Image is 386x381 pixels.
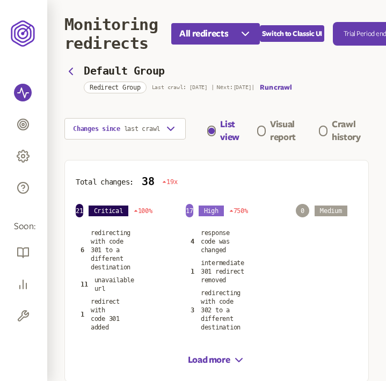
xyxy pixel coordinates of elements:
button: All redirects [171,23,260,45]
div: Navigation [207,118,369,144]
span: Critical [89,206,128,216]
p: Total changes: [76,178,134,186]
span: All redirects [179,27,228,40]
span: 19x [162,178,177,186]
div: List view [220,118,244,144]
span: 0 [296,204,309,217]
span: 750% [229,207,248,215]
button: 3redirecting with code 302 to a different destination [186,288,245,332]
span: 6 [81,246,84,254]
p: redirecting with code 301 to a different destination [91,229,130,272]
span: 17 [186,204,193,217]
span: 21 [76,204,83,217]
h1: Monitoring redirects [64,15,158,53]
span: 100% [134,207,152,215]
span: Soon: [14,221,33,233]
button: 11unavailable url [76,275,139,294]
span: Medium [315,206,347,216]
p: unavailable url [94,276,134,293]
button: 1redirect with code 301 added [76,297,125,332]
p: intermediate 301 redirect removed [201,259,244,284]
p: Changes since [73,124,160,133]
span: 4 [191,238,194,245]
div: Crawl history [332,118,369,144]
span: 1 [191,268,194,275]
div: Visual report [270,118,305,144]
button: Run crawl [260,83,292,92]
span: 3 [191,306,194,314]
a: Visual report [257,118,305,144]
span: 1 [81,311,84,318]
button: 4response code was changed [186,228,235,255]
p: 38 [142,175,154,188]
button: Load more [188,354,246,367]
div: Redirect Group [84,82,147,93]
h3: Default Group [84,65,165,77]
a: Crawl history [319,118,369,144]
p: redirecting with code 302 to a different destination [201,289,241,332]
span: High [199,206,224,216]
button: 6redirecting with code 301 to a different destination [76,228,135,272]
button: 1intermediate 301 redirect removed [186,258,249,285]
p: Last crawl: [DATE] | Next: [DATE] | [152,84,254,91]
p: response code was changed [201,229,230,254]
p: redirect with code 301 added [91,297,120,332]
a: List view [207,118,244,144]
span: last crawl [124,125,161,133]
button: Switch to Classic UI [260,25,324,42]
button: Changes since last crawl [64,118,186,140]
span: 11 [81,281,88,288]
